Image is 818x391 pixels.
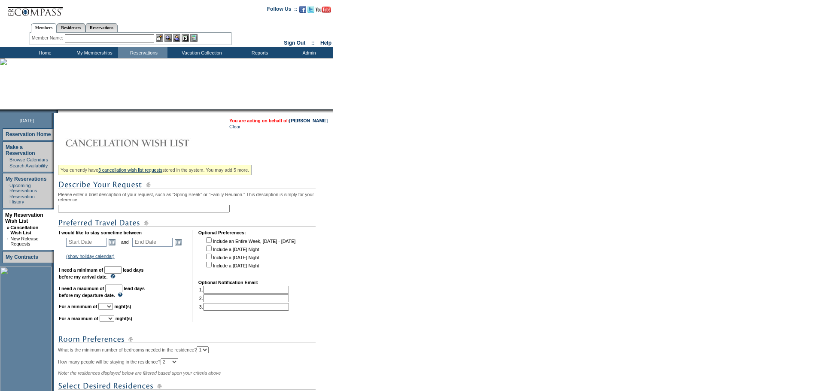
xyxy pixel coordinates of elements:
b: For a minimum of [59,304,97,309]
img: View [164,34,172,42]
b: I need a maximum of [59,286,104,291]
a: Become our fan on Facebook [299,9,306,14]
img: questionMark_lightBlue.gif [118,292,123,297]
a: My Contracts [6,254,38,260]
img: b_calculator.gif [190,34,198,42]
a: (show holiday calendar) [66,254,115,259]
td: Reservations [118,47,167,58]
td: and [120,236,130,248]
b: night(s) [114,304,131,309]
b: I would like to stay sometime between [59,230,142,235]
a: [PERSON_NAME] [289,118,328,123]
td: My Memberships [69,47,118,58]
span: You are acting on behalf of: [229,118,328,123]
img: questionMark_lightBlue.gif [110,274,116,279]
a: Follow us on Twitter [307,9,314,14]
td: 1. [199,286,289,294]
td: Include an Entire Week, [DATE] - [DATE] Include a [DATE] Night Include a [DATE] Night Include a [... [204,236,295,274]
a: Cancellation Wish List [10,225,38,235]
img: subTtlRoomPreferences.gif [58,334,316,345]
a: Subscribe to our YouTube Channel [316,9,331,14]
a: Open the calendar popup. [173,237,183,247]
td: 2. [199,294,289,302]
a: My Reservations [6,176,46,182]
td: · [7,236,9,246]
img: Become our fan on Facebook [299,6,306,13]
a: Reservation Home [6,131,51,137]
input: Date format: M/D/Y. Shortcut keys: [T] for Today. [UP] or [.] for Next Day. [DOWN] or [,] for Pre... [66,238,106,247]
b: I need a minimum of [59,267,103,273]
img: Impersonate [173,34,180,42]
td: Reports [234,47,283,58]
img: blank.gif [58,109,59,113]
a: Reservation History [9,194,35,204]
a: Upcoming Reservations [9,183,37,193]
div: You currently have stored in the system. You may add 5 more. [58,165,252,175]
a: 3 cancellation wish list requests [98,167,162,173]
a: Members [31,23,57,33]
a: Search Availability [9,163,48,168]
a: Make a Reservation [6,144,35,156]
a: Clear [229,124,240,129]
b: lead days before my departure date. [59,286,145,298]
td: · [7,183,9,193]
td: Vacation Collection [167,47,234,58]
td: · [7,157,9,162]
img: promoShadowLeftCorner.gif [55,109,58,113]
img: Reservations [182,34,189,42]
td: Admin [283,47,333,58]
span: :: [311,40,315,46]
img: Cancellation Wish List [58,134,230,152]
img: Follow us on Twitter [307,6,314,13]
a: Browse Calendars [9,157,48,162]
span: [DATE] [20,118,34,123]
td: Follow Us :: [267,5,298,15]
b: Optional Preferences: [198,230,246,235]
b: » [7,225,9,230]
a: Sign Out [284,40,305,46]
a: New Release Requests [10,236,38,246]
b: lead days before my arrival date. [59,267,144,279]
b: night(s) [116,316,132,321]
td: · [7,163,9,168]
span: Note: the residences displayed below are filtered based upon your criteria above [58,370,221,376]
td: Home [19,47,69,58]
img: Subscribe to our YouTube Channel [316,6,331,13]
input: Date format: M/D/Y. Shortcut keys: [T] for Today. [UP] or [.] for Next Day. [DOWN] or [,] for Pre... [132,238,173,247]
a: Reservations [85,23,118,32]
div: Member Name: [32,34,65,42]
b: Optional Notification Email: [198,280,258,285]
img: b_edit.gif [156,34,163,42]
td: · [7,194,9,204]
b: For a maximum of [59,316,98,321]
a: Help [320,40,331,46]
a: Residences [57,23,85,32]
a: Open the calendar popup. [107,237,117,247]
a: My Reservation Wish List [5,212,43,224]
td: 3. [199,303,289,311]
